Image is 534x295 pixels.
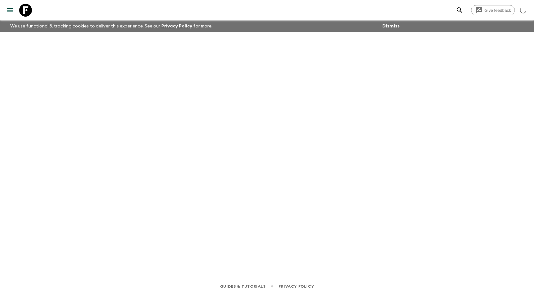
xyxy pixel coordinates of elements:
[381,22,401,31] button: Dismiss
[481,8,515,13] span: Give feedback
[220,283,266,290] a: Guides & Tutorials
[453,4,466,17] button: search adventures
[278,283,314,290] a: Privacy Policy
[4,4,17,17] button: menu
[161,24,192,28] a: Privacy Policy
[471,5,515,15] a: Give feedback
[8,20,215,32] p: We use functional & tracking cookies to deliver this experience. See our for more.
